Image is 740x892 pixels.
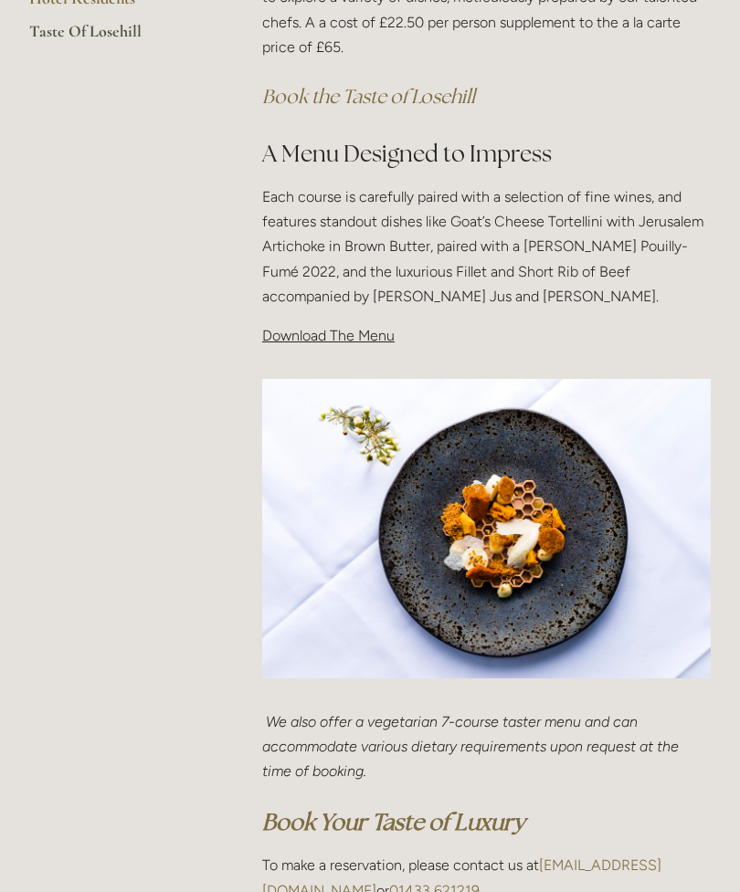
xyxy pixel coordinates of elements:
[29,21,204,54] a: Taste Of Losehill
[262,807,525,836] a: Book Your Taste of Luxury
[262,184,711,309] p: Each course is carefully paired with a selection of fine wines, and features standout dishes like...
[262,138,711,170] h2: A Menu Designed to Impress
[262,327,395,344] span: Download The Menu
[262,713,682,780] em: We also offer a vegetarian 7-course taster menu and can accommodate various dietary requirements ...
[262,84,475,109] a: Book the Taste of Losehill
